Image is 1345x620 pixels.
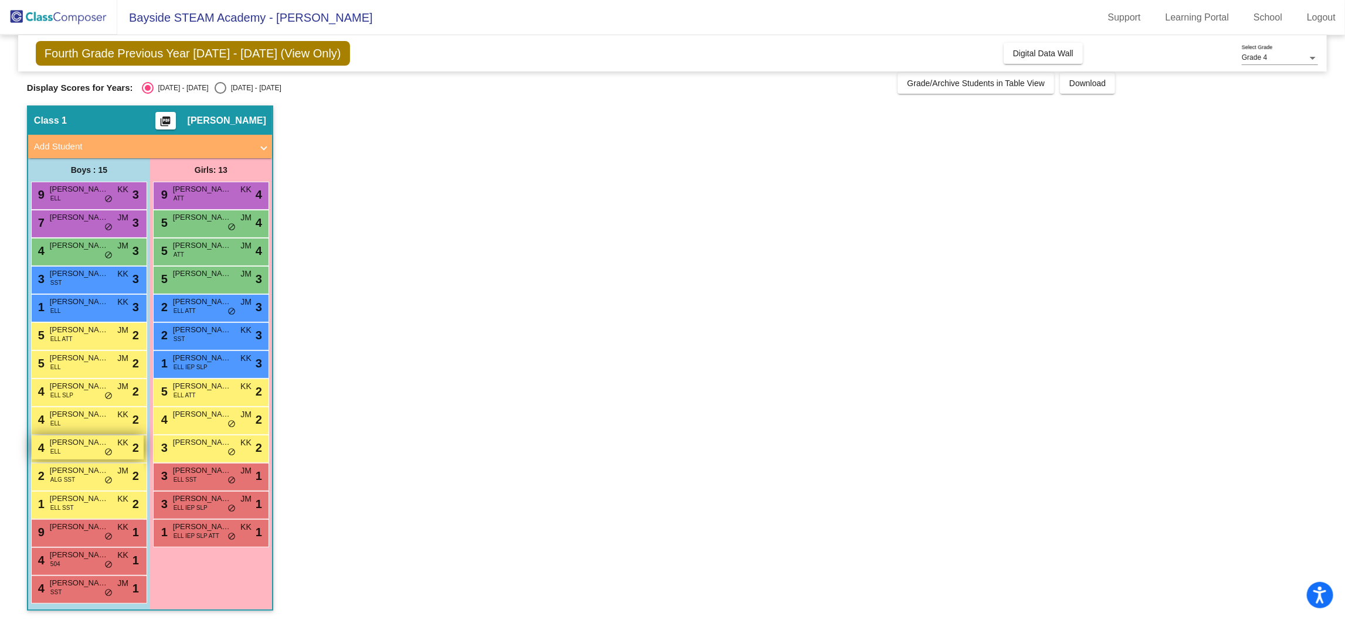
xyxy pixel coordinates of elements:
[158,188,168,201] span: 9
[35,301,45,314] span: 1
[50,324,108,336] span: [PERSON_NAME] [PERSON_NAME]
[174,194,184,203] span: ATT
[35,498,45,510] span: 1
[173,240,232,251] span: [PERSON_NAME] [PERSON_NAME]
[1099,8,1150,27] a: Support
[240,408,252,421] span: JM
[1298,8,1345,27] a: Logout
[133,467,139,485] span: 2
[1244,8,1292,27] a: School
[117,212,128,224] span: JM
[50,363,61,372] span: ELL
[174,503,208,512] span: ELL IEP SLP
[50,475,75,484] span: ALG SST
[256,439,262,457] span: 2
[117,521,128,533] span: KK
[35,188,45,201] span: 9
[173,380,232,392] span: [PERSON_NAME]
[50,465,108,476] span: [PERSON_NAME]
[240,324,252,336] span: KK
[133,326,139,344] span: 2
[174,250,184,259] span: ATT
[256,411,262,428] span: 2
[226,83,281,93] div: [DATE] - [DATE]
[50,493,108,505] span: [PERSON_NAME]
[158,329,168,342] span: 2
[50,503,74,512] span: ELL SST
[50,391,73,400] span: ELL SLP
[133,439,139,457] span: 2
[36,41,350,66] span: Fourth Grade Previous Year [DATE] - [DATE] (View Only)
[256,214,262,231] span: 4
[117,8,373,27] span: Bayside STEAM Academy - [PERSON_NAME]
[50,335,73,343] span: ELL ATT
[50,380,108,392] span: [PERSON_NAME]
[50,588,62,597] span: SST
[227,420,236,429] span: do_not_disturb_alt
[256,523,262,541] span: 1
[50,296,108,308] span: [PERSON_NAME]
[133,495,139,513] span: 2
[104,588,113,598] span: do_not_disturb_alt
[133,298,139,316] span: 3
[28,158,150,182] div: Boys : 15
[240,240,252,252] span: JM
[240,268,252,280] span: JM
[174,475,197,484] span: ELL SST
[35,357,45,370] span: 5
[158,115,172,132] mat-icon: picture_as_pdf
[35,272,45,285] span: 3
[240,521,252,533] span: KK
[256,326,262,344] span: 3
[50,560,60,568] span: 504
[1013,49,1074,58] span: Digital Data Wall
[50,183,108,195] span: [PERSON_NAME] [PERSON_NAME]
[158,441,168,454] span: 3
[173,408,232,420] span: [PERSON_NAME]
[50,447,61,456] span: ELL
[35,413,45,426] span: 4
[34,115,67,127] span: Class 1
[133,242,139,260] span: 3
[173,437,232,448] span: [PERSON_NAME]
[117,380,128,393] span: JM
[50,306,61,315] span: ELL
[158,498,168,510] span: 3
[256,467,262,485] span: 1
[227,307,236,316] span: do_not_disturb_alt
[35,244,45,257] span: 4
[174,335,185,343] span: SST
[50,419,61,428] span: ELL
[1060,73,1115,94] button: Download
[133,186,139,203] span: 3
[158,301,168,314] span: 2
[117,352,128,364] span: JM
[50,352,108,364] span: [PERSON_NAME]
[158,413,168,426] span: 4
[104,476,113,485] span: do_not_disturb_alt
[104,251,113,260] span: do_not_disturb_alt
[34,140,252,154] mat-panel-title: Add Student
[227,504,236,513] span: do_not_disturb_alt
[240,380,252,393] span: KK
[1156,8,1239,27] a: Learning Portal
[35,582,45,595] span: 4
[227,448,236,457] span: do_not_disturb_alt
[104,560,113,570] span: do_not_disturb_alt
[158,216,168,229] span: 5
[117,465,128,477] span: JM
[104,448,113,457] span: do_not_disturb_alt
[256,495,262,513] span: 1
[28,135,272,158] mat-expansion-panel-header: Add Student
[35,469,45,482] span: 2
[35,441,45,454] span: 4
[27,83,133,93] span: Display Scores for Years:
[133,580,139,597] span: 1
[50,521,108,533] span: [PERSON_NAME]
[240,212,252,224] span: JM
[133,383,139,400] span: 2
[158,385,168,398] span: 5
[256,355,262,372] span: 3
[173,493,232,505] span: [PERSON_NAME]
[117,296,128,308] span: KK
